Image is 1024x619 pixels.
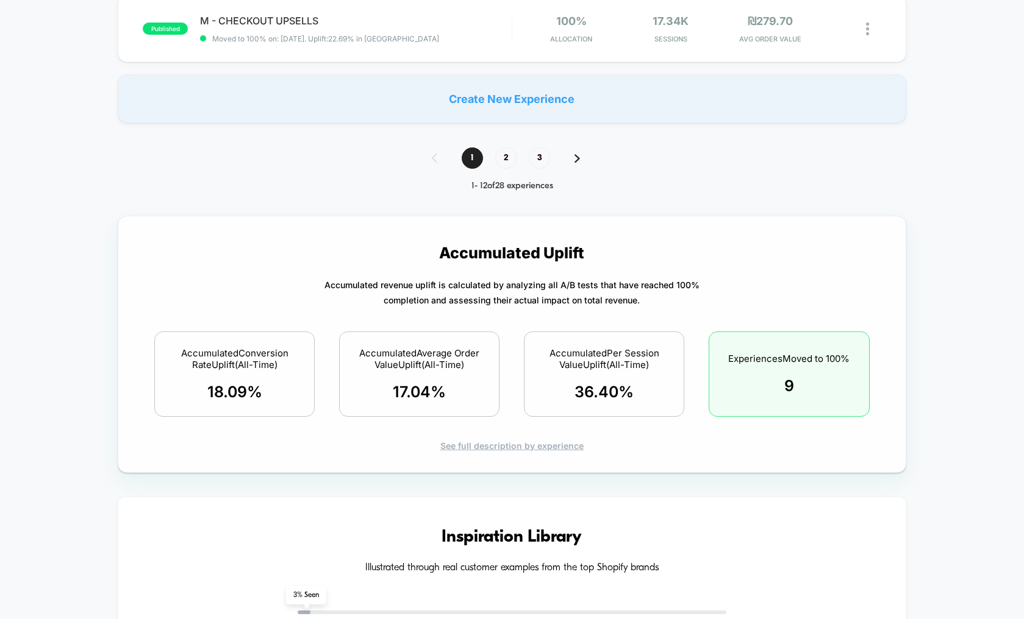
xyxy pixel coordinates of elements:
span: Experiences Moved to 100% [728,353,850,364]
span: Moved to 100% on: [DATE] . Uplift: 22.69% in [GEOGRAPHIC_DATA] [212,34,439,43]
span: Accumulated Average Order Value Uplift (All-Time) [355,347,484,370]
span: ₪279.70 [748,15,793,27]
span: published [143,23,188,35]
span: Accumulated Per Session Value Uplift (All-Time) [540,347,668,370]
span: 17.04 % [393,383,446,401]
span: Accumulated Conversion Rate Uplift (All-Time) [170,347,299,370]
span: Allocation [550,35,592,43]
span: 18.09 % [207,383,262,401]
div: See full description by experience [140,440,884,451]
span: AVG ORDER VALUE [723,35,817,43]
span: 3 % Seen [286,586,326,604]
h4: Illustrated through real customer examples from the top Shopify brands [154,562,870,574]
div: Create New Experience [118,74,906,123]
img: pagination forward [575,154,580,163]
h3: Inspiration Library [154,528,870,547]
span: 36.40 % [575,383,634,401]
span: Sessions [624,35,717,43]
span: 9 [784,377,794,395]
img: close [866,23,869,35]
p: Accumulated revenue uplift is calculated by analyzing all A/B tests that have reached 100% comple... [324,277,700,308]
span: 100% [556,15,587,27]
span: 2 [495,147,517,169]
span: M - CHECKOUT UPSELLS [200,15,512,27]
div: 1 - 12 of 28 experiences [420,181,604,191]
p: Accumulated Uplift [439,244,584,262]
span: 3 [529,147,550,169]
span: 1 [462,147,483,169]
span: 17.34k [653,15,689,27]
